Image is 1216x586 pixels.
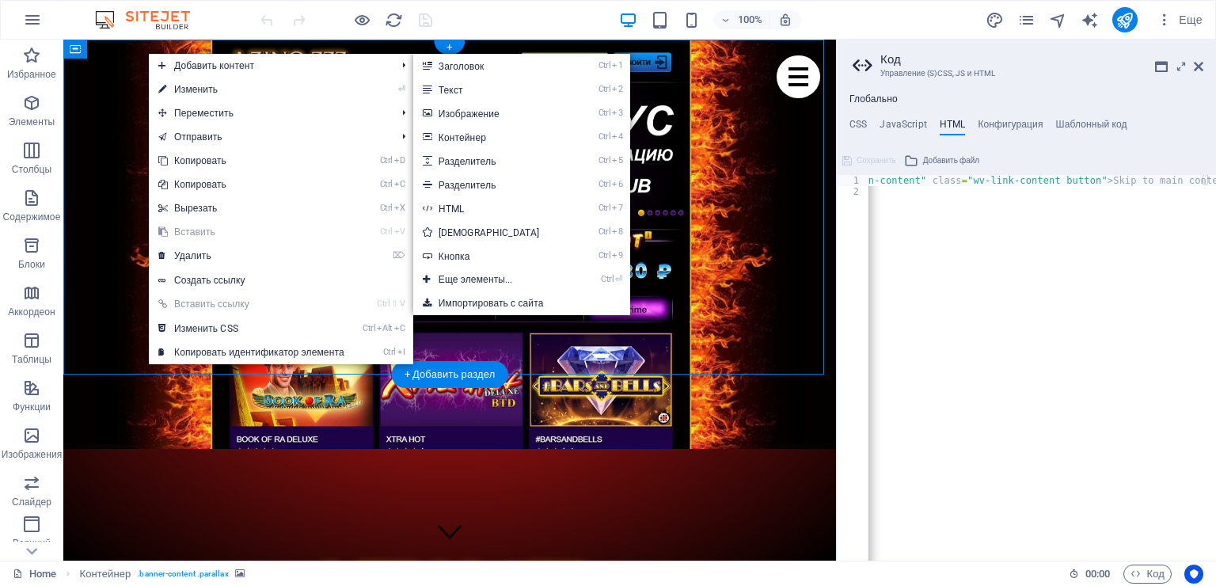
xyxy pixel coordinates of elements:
[12,496,51,508] p: Слайдер
[1112,7,1138,32] button: publish
[1115,11,1134,29] i: Опубликовать
[1081,10,1100,29] button: text_generator
[902,151,982,170] button: Добавить файл
[434,40,465,55] div: +
[149,78,354,101] a: ⏎Изменить
[149,125,389,149] a: Отправить
[149,173,354,196] a: CtrlCКопировать
[1056,119,1127,136] h4: Шаблонный код
[940,119,966,136] h4: HTML
[413,220,572,244] a: Ctrl8[DEMOGRAPHIC_DATA]
[978,119,1043,136] h4: Конфигурация
[598,84,611,94] i: Ctrl
[598,155,611,166] i: Ctrl
[9,116,55,128] p: Элементы
[384,10,403,29] button: reload
[2,448,63,461] p: Изображения
[394,203,405,213] i: X
[380,155,393,166] i: Ctrl
[80,565,131,584] span: Щелкните, чтобы выбрать. Дважды щелкните, чтобы изменить
[13,565,56,584] a: Щелкните для отмены выбора. Дважды щелкните, чтобы открыть Страницы
[149,54,389,78] span: Добавить контент
[394,226,405,237] i: V
[849,119,867,136] h4: CSS
[1049,10,1068,29] button: navigator
[1130,565,1165,584] span: Код
[149,196,354,220] a: CtrlXВырезать
[391,299,398,309] i: ⇧
[601,274,614,284] i: Ctrl
[413,125,572,149] a: Ctrl4Контейнер
[1049,11,1067,29] i: Навигатор
[615,274,622,284] i: ⏎
[838,186,869,197] div: 2
[737,10,762,29] h6: 100%
[880,119,926,136] h4: JavaScript
[598,226,611,237] i: Ctrl
[598,108,611,118] i: Ctrl
[149,341,354,364] a: CtrlIКопировать идентификатор элемента
[149,220,354,244] a: CtrlVВставить
[13,401,51,413] p: Функции
[8,306,55,318] p: Аккордеон
[383,347,396,357] i: Ctrl
[612,250,622,261] i: 9
[392,361,508,388] div: + Добавить раздел
[612,203,622,213] i: 7
[18,258,45,271] p: Блоки
[413,149,572,173] a: Ctrl5Разделитель
[413,268,572,291] a: Ctrl⏎Еще элементы...
[612,108,622,118] i: 3
[235,569,245,578] i: Этот элемент включает фон
[413,101,572,125] a: Ctrl3Изображение
[598,60,611,70] i: Ctrl
[397,347,405,357] i: I
[380,179,393,189] i: Ctrl
[713,10,769,29] button: 100%
[778,13,792,27] i: При изменении размера уровень масштабирования подстраивается автоматически в соответствии с выбра...
[612,155,622,166] i: 5
[612,131,622,142] i: 4
[413,196,572,220] a: Ctrl7HTML
[149,268,413,292] a: Создать ссылку
[394,323,405,333] i: C
[612,179,622,189] i: 6
[612,60,622,70] i: 1
[137,565,228,584] span: . banner-content .parallax
[612,84,622,94] i: 2
[363,323,375,333] i: Ctrl
[149,317,354,341] a: CtrlAltCИзменить CSS
[385,11,403,29] i: Перезагрузить страницу
[880,67,1172,81] h3: Управление (S)CSS, JS и HTML
[149,101,389,125] span: Переместить
[394,155,405,166] i: D
[986,11,1004,29] i: Дизайн (Ctrl+Alt+Y)
[413,291,631,315] a: Импортировать с сайта
[149,149,354,173] a: CtrlDКопировать
[393,250,405,261] i: ⌦
[413,54,572,78] a: Ctrl1Заголовок
[413,78,572,101] a: Ctrl2Текст
[377,299,389,309] i: Ctrl
[352,10,371,29] button: Нажмите здесь, чтобы выйти из режима предварительного просмотра и продолжить редактирование
[149,292,354,316] a: Ctrl⇧VВставить ссылку
[849,93,898,106] h4: Глобально
[413,244,572,268] a: Ctrl9Кнопка
[1017,11,1035,29] i: Страницы (Ctrl+Alt+S)
[598,203,611,213] i: Ctrl
[923,151,979,170] span: Добавить файл
[1096,568,1099,580] span: :
[398,84,405,94] i: ⏎
[394,179,405,189] i: C
[598,131,611,142] i: Ctrl
[1150,7,1209,32] button: Еще
[1085,565,1110,584] span: 00 00
[1157,12,1203,28] span: Еще
[1184,565,1203,584] button: Usercentrics
[1017,10,1036,29] button: pages
[986,10,1005,29] button: design
[91,10,210,29] img: Editor Logo
[598,250,611,261] i: Ctrl
[149,244,354,268] a: ⌦Удалить
[598,179,611,189] i: Ctrl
